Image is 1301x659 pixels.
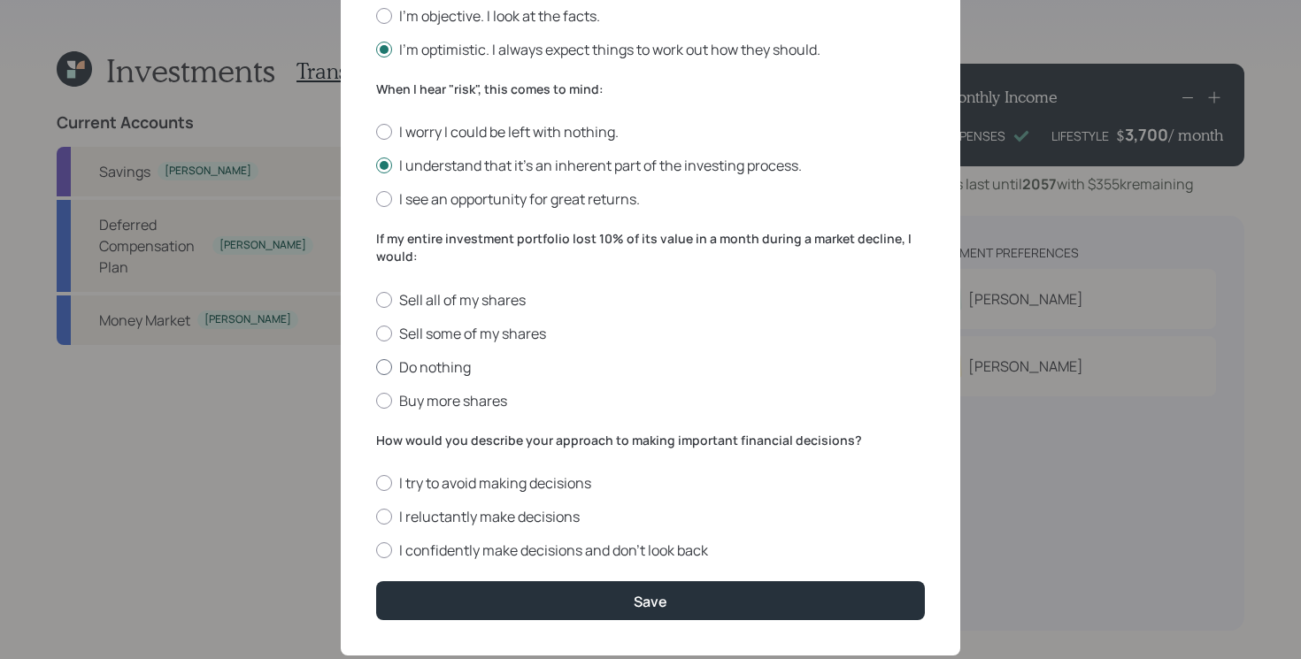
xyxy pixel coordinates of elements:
[376,6,925,26] label: I'm objective. I look at the facts.
[376,391,925,410] label: Buy more shares
[376,473,925,493] label: I try to avoid making decisions
[376,122,925,142] label: I worry I could be left with nothing.
[376,156,925,175] label: I understand that it’s an inherent part of the investing process.
[376,507,925,526] label: I reluctantly make decisions
[376,40,925,59] label: I'm optimistic. I always expect things to work out how they should.
[376,189,925,209] label: I see an opportunity for great returns.
[376,290,925,310] label: Sell all of my shares
[376,230,925,264] label: If my entire investment portfolio lost 10% of its value in a month during a market decline, I would:
[376,80,925,98] label: When I hear "risk", this comes to mind:
[376,324,925,343] label: Sell some of my shares
[376,357,925,377] label: Do nothing
[376,581,925,619] button: Save
[376,432,925,449] label: How would you describe your approach to making important financial decisions?
[376,540,925,560] label: I confidently make decisions and don’t look back
[634,592,667,611] div: Save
